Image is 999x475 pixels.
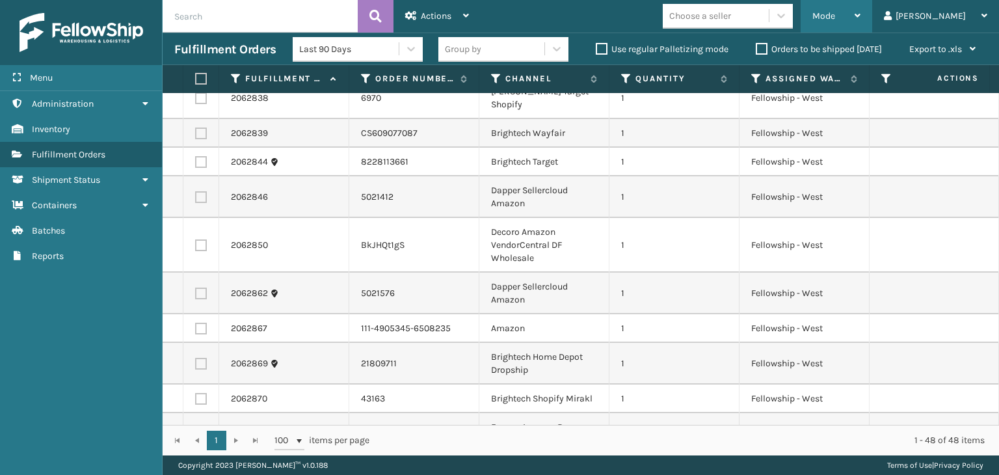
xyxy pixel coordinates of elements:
div: Choose a seller [669,9,731,23]
div: Last 90 Days [299,42,400,56]
a: 1 [207,431,226,450]
td: Brightech Home Depot Dropship [479,343,609,385]
td: Fellowship - West [739,314,870,343]
td: Fellowship - West [739,218,870,273]
td: 21809711 [349,343,479,385]
td: Fellowship - West [739,148,870,176]
td: Brightech Wayfair [479,119,609,148]
a: Terms of Use [887,461,932,470]
a: 2062867 [231,322,267,335]
span: Batches [32,225,65,236]
td: Fellowship - West [739,413,870,455]
h3: Fulfillment Orders [174,42,276,57]
td: Fellowship - West [739,273,870,314]
span: Shipment Status [32,174,100,185]
a: 2062862 [231,287,268,300]
div: | [887,455,983,475]
a: 2062844 [231,156,268,169]
td: Fellowship - West [739,77,870,119]
td: 1 [609,343,739,385]
td: Emson Amazon Brown Bag [479,413,609,455]
span: Fulfillment Orders [32,149,105,160]
a: 2062869 [231,357,268,370]
td: Amazon [479,314,609,343]
label: Channel [505,73,584,85]
td: 2 [609,413,739,455]
span: Mode [812,10,835,21]
td: [PERSON_NAME] Target Shopify [479,77,609,119]
td: 6970 [349,77,479,119]
a: 2062838 [231,92,269,105]
td: 5021576 [349,273,479,314]
td: 1 [609,218,739,273]
td: 43163 [349,385,479,413]
td: 1 [609,176,739,218]
td: Dapper Sellercloud Amazon [479,176,609,218]
img: logo [20,13,143,52]
td: Decoro Amazon VendorCentral DF Wholesale [479,218,609,273]
td: Brightech Target [479,148,609,176]
a: 2062846 [231,191,268,204]
td: 1 [609,119,739,148]
td: 111-6739921-9973851 [349,413,479,455]
span: Actions [421,10,451,21]
span: 100 [274,434,294,447]
td: Brightech Shopify Mirakl [479,385,609,413]
a: 2062870 [231,392,267,405]
td: 5021412 [349,176,479,218]
td: CS609077087 [349,119,479,148]
td: 1 [609,385,739,413]
span: Inventory [32,124,70,135]
span: Containers [32,200,77,211]
td: Fellowship - West [739,119,870,148]
td: Dapper Sellercloud Amazon [479,273,609,314]
td: 8228113661 [349,148,479,176]
p: Copyright 2023 [PERSON_NAME]™ v 1.0.188 [178,455,328,475]
td: 1 [609,148,739,176]
label: Orders to be shipped [DATE] [756,44,882,55]
label: Assigned Warehouse [766,73,844,85]
td: Fellowship - West [739,385,870,413]
td: 1 [609,77,739,119]
td: Fellowship - West [739,343,870,385]
label: Quantity [635,73,714,85]
span: Menu [30,72,53,83]
span: items per page [274,431,369,450]
td: BkJHQt1gS [349,218,479,273]
td: 1 [609,314,739,343]
td: Fellowship - West [739,176,870,218]
a: 2062850 [231,239,268,252]
span: Export to .xls [909,44,962,55]
a: Privacy Policy [934,461,983,470]
span: Actions [896,68,987,89]
span: Reports [32,251,64,262]
td: 1 [609,273,739,314]
div: Group by [445,42,481,56]
div: 1 - 48 of 48 items [388,434,985,447]
label: Fulfillment Order Id [245,73,324,85]
a: 2062839 [231,127,268,140]
td: 111-4905345-6508235 [349,314,479,343]
label: Order Number [375,73,454,85]
span: Administration [32,98,94,109]
label: Use regular Palletizing mode [596,44,728,55]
